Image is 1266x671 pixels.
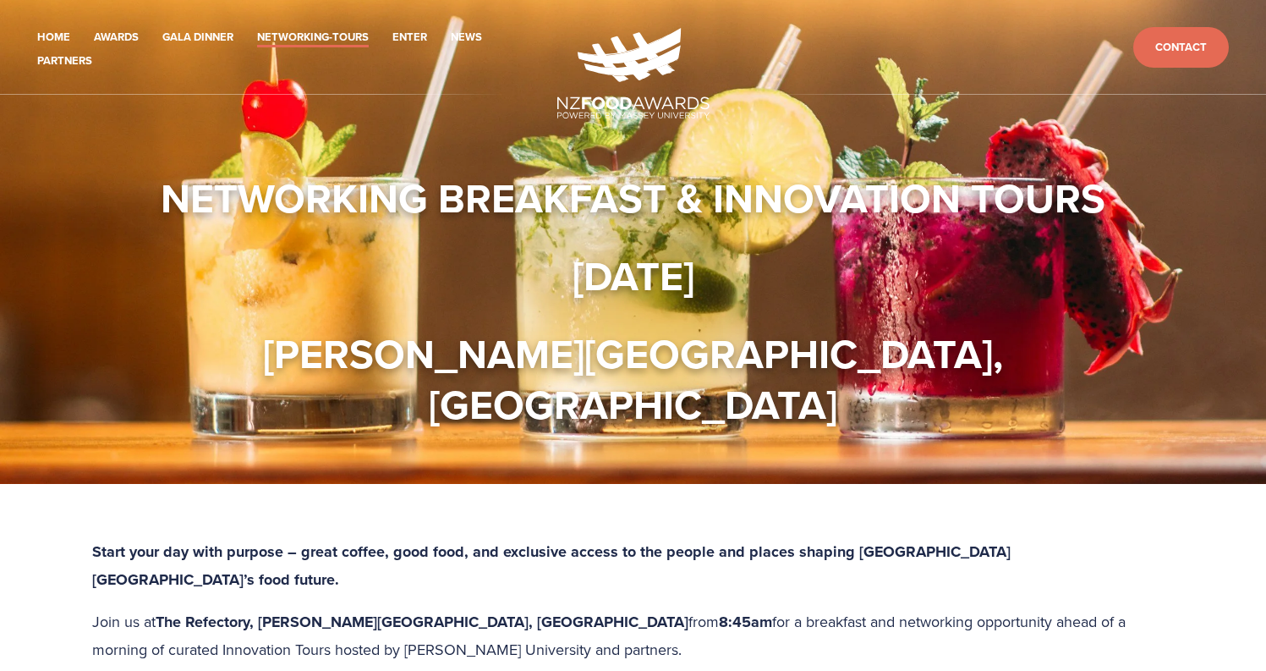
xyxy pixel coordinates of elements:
[263,324,1013,434] strong: [PERSON_NAME][GEOGRAPHIC_DATA], [GEOGRAPHIC_DATA]
[37,52,92,71] a: Partners
[1133,27,1229,69] a: Contact
[162,28,233,47] a: Gala Dinner
[257,28,369,47] a: Networking-Tours
[161,168,1105,228] strong: Networking Breakfast & Innovation Tours
[392,28,427,47] a: Enter
[156,611,688,633] strong: The Refectory, [PERSON_NAME][GEOGRAPHIC_DATA], [GEOGRAPHIC_DATA]
[92,541,1015,591] strong: Start your day with purpose – great coffee, good food, and exclusive access to the people and pla...
[94,28,139,47] a: Awards
[92,608,1175,663] p: Join us at from for a breakfast and networking opportunity ahead of a morning of curated Innovati...
[451,28,482,47] a: News
[719,611,772,633] strong: 8:45am
[573,246,694,305] strong: [DATE]
[37,28,70,47] a: Home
